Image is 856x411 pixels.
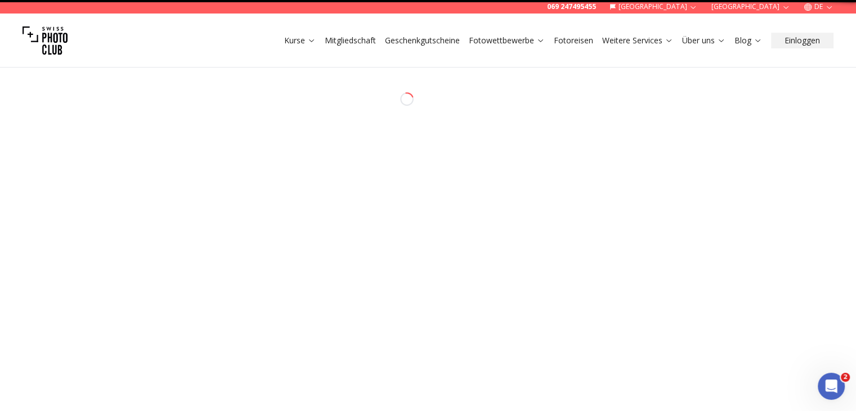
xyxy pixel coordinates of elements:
[464,33,549,48] button: Fotowettbewerbe
[325,35,376,46] a: Mitgliedschaft
[554,35,593,46] a: Fotoreisen
[385,35,460,46] a: Geschenkgutscheine
[730,33,767,48] button: Blog
[23,18,68,63] img: Swiss photo club
[549,33,598,48] button: Fotoreisen
[678,33,730,48] button: Über uns
[320,33,380,48] button: Mitgliedschaft
[284,35,316,46] a: Kurse
[734,35,762,46] a: Blog
[682,35,725,46] a: Über uns
[280,33,320,48] button: Kurse
[547,2,596,11] a: 069 247495455
[771,33,833,48] button: Einloggen
[598,33,678,48] button: Weitere Services
[818,373,845,400] iframe: Intercom live chat
[602,35,673,46] a: Weitere Services
[841,373,850,382] span: 2
[469,35,545,46] a: Fotowettbewerbe
[380,33,464,48] button: Geschenkgutscheine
